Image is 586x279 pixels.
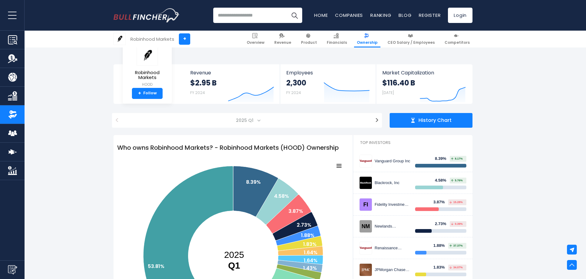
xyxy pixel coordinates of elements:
[375,267,411,273] div: JPMorgan Chase & CO
[451,179,463,182] span: 5.76%
[301,40,317,45] span: Product
[314,12,328,18] a: Home
[418,117,452,124] span: History Chart
[128,82,167,87] small: HOOD
[375,180,411,186] div: Blackrock, Inc
[114,139,353,156] h1: Who owns Robinhood Markets? - Robinhood Markets (HOOD) Ownership
[411,118,415,123] img: history chart
[303,241,317,248] text: 1.83%
[375,159,411,164] div: Vanguard Group Inc
[137,45,158,66] img: HOOD logo
[435,156,450,161] div: 8.39%
[449,266,463,269] span: 34.07%
[8,110,17,119] img: Ownership
[244,31,267,47] a: Overview
[434,243,449,248] div: 1.88%
[357,40,378,45] span: Ownership
[375,224,411,229] div: Newlands Management Operations LLC
[419,12,441,18] a: Register
[451,223,463,225] span: 0.39%
[280,64,376,104] a: Employees 2,300 FY 2024
[272,31,294,47] a: Revenue
[382,90,394,95] small: [DATE]
[442,31,472,47] a: Competitors
[148,263,164,270] text: 53.81%
[132,88,163,99] a: +Follow
[449,244,463,247] span: 37.37%
[353,135,472,150] h2: Top Investors
[274,40,291,45] span: Revenue
[372,113,382,128] button: >
[130,36,174,43] div: Robinhood Markets
[387,40,435,45] span: CEO Salary / Employees
[190,78,217,88] strong: $2.95 B
[375,246,411,251] div: Renaissance Technologies LLC
[286,90,301,95] small: FY 2024
[287,8,302,23] button: Search
[451,157,463,160] span: 8.17%
[114,33,125,45] img: HOOD logo
[435,178,450,183] div: 4.58%
[434,265,449,270] div: 1.83%
[128,70,167,80] span: Robinhood Markets
[304,257,318,264] text: 1.64%
[399,12,411,18] a: Blog
[445,40,470,45] span: Competitors
[114,8,179,22] a: Go to homepage
[297,221,311,228] text: 2.73%
[184,64,280,104] a: Revenue $2.95 B FY 2024
[382,70,466,76] span: Market Capitalization
[327,40,347,45] span: Financials
[304,249,318,256] text: 1.64%
[435,221,450,227] div: 2.73%
[247,40,264,45] span: Overview
[324,31,350,47] a: Financials
[224,250,244,270] text: 2025
[434,200,449,205] div: 3.87%
[190,70,274,76] span: Revenue
[286,70,369,76] span: Employees
[375,202,411,207] div: Fidelity Investments (FMR)
[335,12,363,18] a: Companies
[274,193,289,200] text: 4.58%
[354,31,380,47] a: Ownership
[112,113,122,128] button: <
[190,90,205,95] small: FY 2024
[448,8,472,23] a: Login
[286,78,306,88] strong: 2,300
[382,78,415,88] strong: $116.40 B
[301,232,314,239] text: 1.88%
[228,260,240,270] tspan: Q1
[127,45,167,88] a: Robinhood Markets HOOD
[125,113,369,128] span: 2025 Q1
[385,31,438,47] a: CEO Salary / Employees
[449,201,463,204] span: 15.28%
[288,208,303,215] text: 3.87%
[303,265,317,272] text: 1.43%
[233,116,257,125] span: 2025 Q1
[376,64,472,104] a: Market Capitalization $116.40 B [DATE]
[246,179,261,186] text: 8.39%
[370,12,391,18] a: Ranking
[298,31,320,47] a: Product
[179,33,190,45] a: +
[114,8,180,22] img: Bullfincher logo
[138,91,141,96] strong: +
